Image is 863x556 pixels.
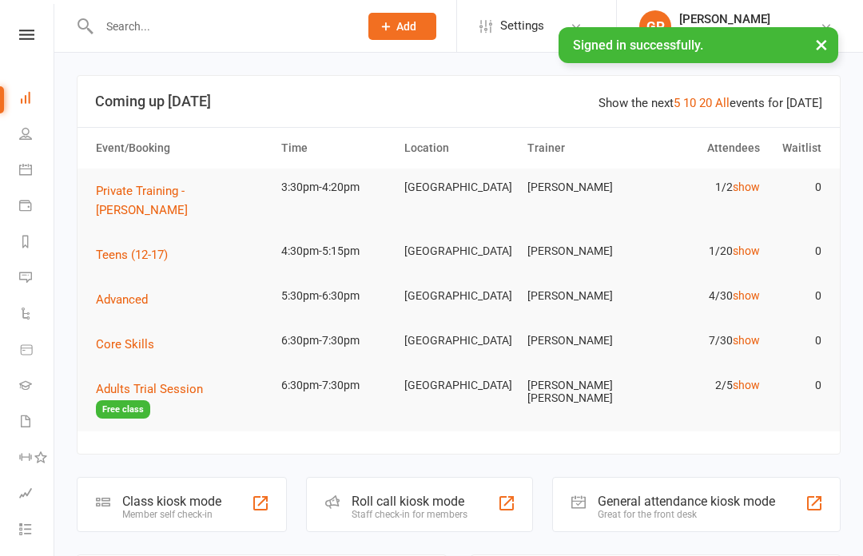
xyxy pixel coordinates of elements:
[96,184,188,217] span: Private Training - [PERSON_NAME]
[274,232,397,270] td: 4:30pm-5:15pm
[520,232,643,270] td: [PERSON_NAME]
[598,494,775,509] div: General attendance kiosk mode
[96,382,203,396] span: Adults Trial Session
[96,290,159,309] button: Advanced
[19,477,55,513] a: Assessments
[122,494,221,509] div: Class kiosk mode
[767,169,829,206] td: 0
[767,277,829,315] td: 0
[352,509,467,520] div: Staff check-in for members
[352,494,467,509] div: Roll call kiosk mode
[397,367,520,404] td: [GEOGRAPHIC_DATA]
[767,367,829,404] td: 0
[368,13,436,40] button: Add
[274,367,397,404] td: 6:30pm-7:30pm
[674,96,680,110] a: 5
[733,244,760,257] a: show
[274,322,397,359] td: 6:30pm-7:30pm
[733,334,760,347] a: show
[520,169,643,206] td: [PERSON_NAME]
[643,169,766,206] td: 1/2
[397,128,520,169] th: Location
[767,232,829,270] td: 0
[643,232,766,270] td: 1/20
[96,379,267,419] button: Adults Trial SessionFree class
[397,277,520,315] td: [GEOGRAPHIC_DATA]
[96,335,165,354] button: Core Skills
[96,400,150,419] span: Free class
[19,153,55,189] a: Calendar
[122,509,221,520] div: Member self check-in
[599,93,822,113] div: Show the next events for [DATE]
[733,379,760,391] a: show
[679,26,820,41] div: Krav Maga Defence Institute
[19,189,55,225] a: Payments
[733,181,760,193] a: show
[274,169,397,206] td: 3:30pm-4:20pm
[520,277,643,315] td: [PERSON_NAME]
[96,337,154,351] span: Core Skills
[274,277,397,315] td: 5:30pm-6:30pm
[643,322,766,359] td: 7/30
[733,289,760,302] a: show
[767,128,829,169] th: Waitlist
[96,292,148,307] span: Advanced
[89,128,274,169] th: Event/Booking
[699,96,712,110] a: 20
[683,96,696,110] a: 10
[767,322,829,359] td: 0
[639,10,671,42] div: GP
[573,38,703,53] span: Signed in successfully.
[96,248,168,262] span: Teens (12-17)
[95,93,822,109] h3: Coming up [DATE]
[679,12,820,26] div: [PERSON_NAME]
[715,96,730,110] a: All
[397,322,520,359] td: [GEOGRAPHIC_DATA]
[96,181,267,220] button: Private Training - [PERSON_NAME]
[96,245,179,264] button: Teens (12-17)
[643,277,766,315] td: 4/30
[19,333,55,369] a: Product Sales
[807,27,836,62] button: ×
[274,128,397,169] th: Time
[19,81,55,117] a: Dashboard
[520,128,643,169] th: Trainer
[19,225,55,261] a: Reports
[19,117,55,153] a: People
[520,367,643,417] td: [PERSON_NAME] [PERSON_NAME]
[643,128,766,169] th: Attendees
[397,232,520,270] td: [GEOGRAPHIC_DATA]
[500,8,544,44] span: Settings
[94,15,348,38] input: Search...
[397,169,520,206] td: [GEOGRAPHIC_DATA]
[520,322,643,359] td: [PERSON_NAME]
[396,20,416,33] span: Add
[598,509,775,520] div: Great for the front desk
[643,367,766,404] td: 2/5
